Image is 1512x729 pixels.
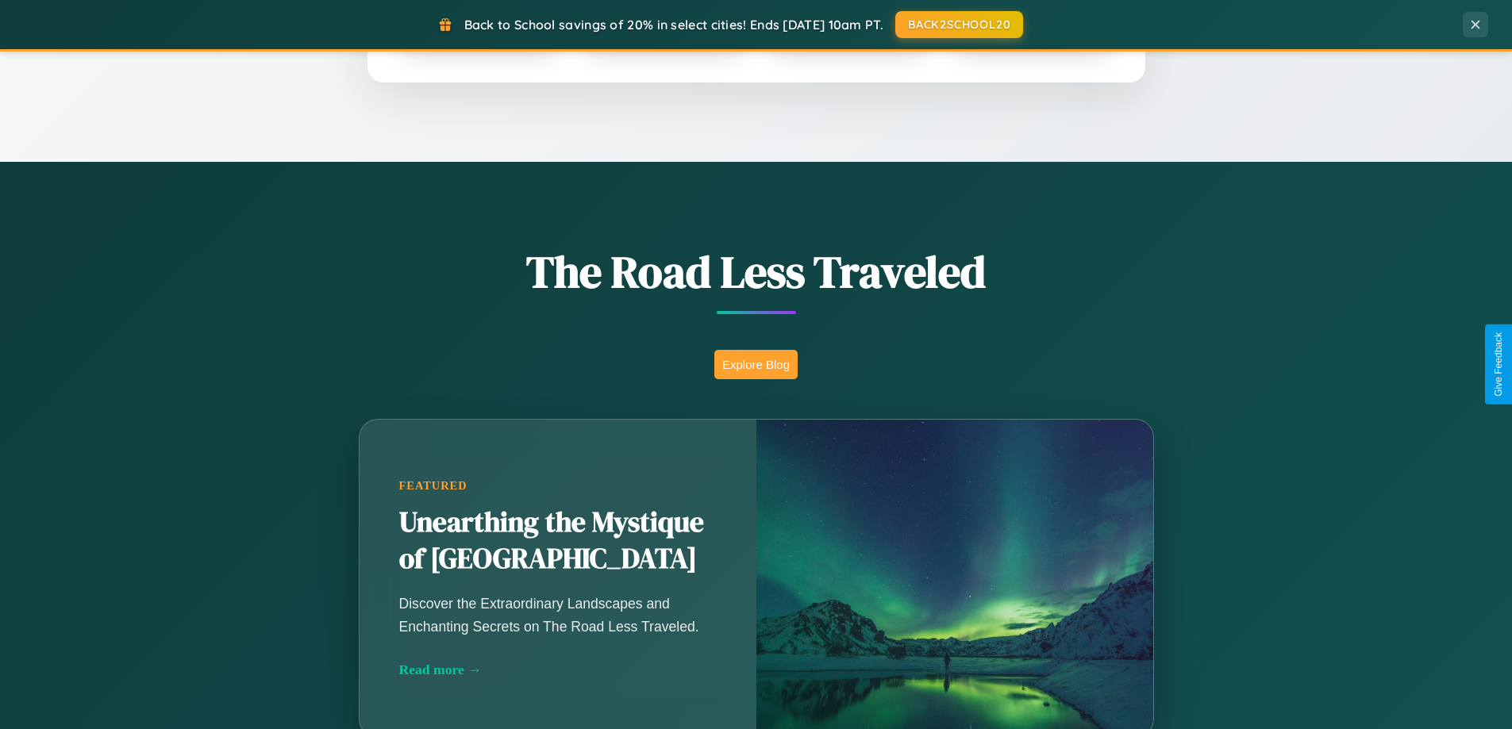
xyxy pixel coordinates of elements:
[280,241,1233,302] h1: The Road Less Traveled
[399,593,717,637] p: Discover the Extraordinary Landscapes and Enchanting Secrets on The Road Less Traveled.
[895,11,1023,38] button: BACK2SCHOOL20
[399,479,717,493] div: Featured
[399,505,717,577] h2: Unearthing the Mystique of [GEOGRAPHIC_DATA]
[464,17,883,33] span: Back to School savings of 20% in select cities! Ends [DATE] 10am PT.
[399,662,717,678] div: Read more →
[714,350,798,379] button: Explore Blog
[1493,332,1504,397] div: Give Feedback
